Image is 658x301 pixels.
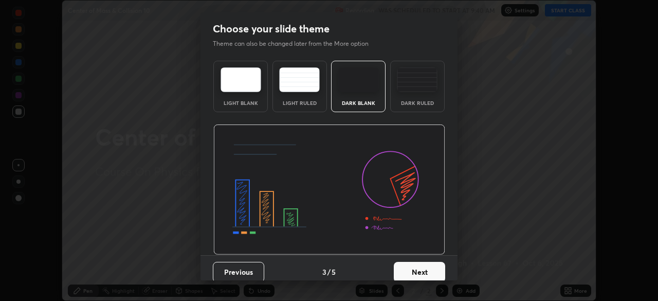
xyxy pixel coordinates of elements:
img: lightTheme.e5ed3b09.svg [221,67,261,92]
p: Theme can also be changed later from the More option [213,39,379,48]
h4: / [327,267,331,277]
h4: 5 [332,267,336,277]
img: darkThemeBanner.d06ce4a2.svg [213,125,445,255]
img: lightRuledTheme.5fabf969.svg [279,67,320,92]
div: Light Blank [220,100,261,105]
img: darkTheme.f0cc69e5.svg [338,67,379,92]
img: darkRuledTheme.de295e13.svg [397,67,437,92]
div: Light Ruled [279,100,320,105]
button: Previous [213,262,264,282]
div: Dark Blank [338,100,379,105]
div: Dark Ruled [397,100,438,105]
h4: 3 [322,267,326,277]
button: Next [394,262,445,282]
h2: Choose your slide theme [213,22,330,36]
